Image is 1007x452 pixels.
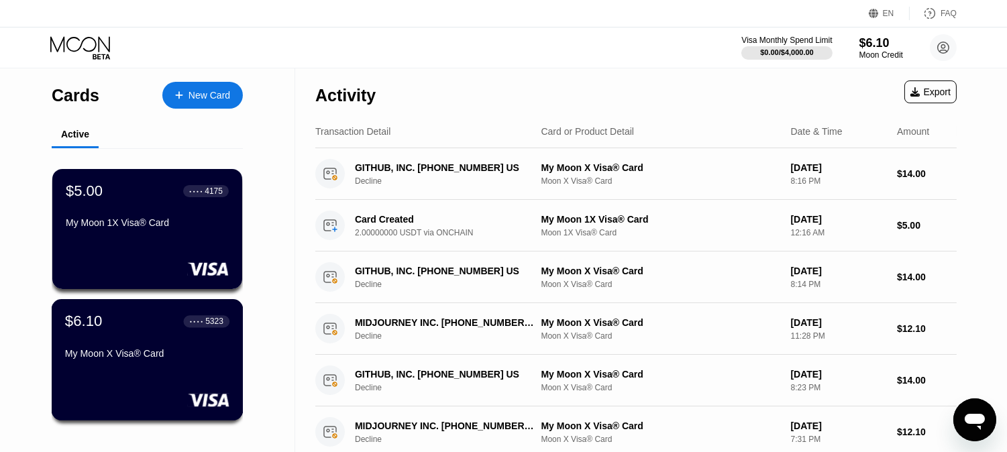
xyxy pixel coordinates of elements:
div: Decline [355,383,548,392]
div: $6.10● ● ● ●5323My Moon X Visa® Card [52,300,242,420]
div: [DATE] [791,162,886,173]
div: 5323 [205,317,223,326]
div: $14.00 [897,272,957,282]
div: Export [910,87,951,97]
div: MIDJOURNEY INC. [PHONE_NUMBER] USDeclineMy Moon X Visa® CardMoon X Visa® Card[DATE]11:28 PM$12.10 [315,303,957,355]
div: 11:28 PM [791,331,886,341]
div: Moon X Visa® Card [541,331,780,341]
div: Decline [355,435,548,444]
div: Decline [355,331,548,341]
div: 8:23 PM [791,383,886,392]
div: New Card [189,90,230,101]
div: Card Created [355,214,535,225]
div: Active [61,129,89,139]
div: Card Created2.00000000 USDT via ONCHAINMy Moon 1X Visa® CardMoon 1X Visa® Card[DATE]12:16 AM$5.00 [315,200,957,251]
div: 4175 [205,186,223,196]
div: $5.00 [897,220,957,231]
div: FAQ [910,7,957,20]
div: 7:31 PM [791,435,886,444]
div: $6.10 [65,313,103,330]
div: My Moon 1X Visa® Card [541,214,780,225]
div: FAQ [941,9,957,18]
div: Export [904,80,957,103]
div: My Moon X Visa® Card [541,266,780,276]
div: $6.10 [859,36,903,50]
div: Moon X Visa® Card [541,435,780,444]
div: 8:14 PM [791,280,886,289]
div: GITHUB, INC. [PHONE_NUMBER] US [355,162,535,173]
div: $6.10Moon Credit [859,36,903,60]
div: Visa Monthly Spend Limit$0.00/$4,000.00 [741,36,832,60]
div: Moon X Visa® Card [541,176,780,186]
div: $12.10 [897,323,957,334]
div: My Moon X Visa® Card [65,348,229,359]
div: [DATE] [791,317,886,328]
div: $12.10 [897,427,957,437]
div: ● ● ● ● [190,319,203,323]
div: 8:16 PM [791,176,886,186]
div: Activity [315,86,376,105]
div: ● ● ● ● [189,189,203,193]
div: Amount [897,126,929,137]
div: EN [869,7,910,20]
div: $0.00 / $4,000.00 [760,48,814,56]
div: GITHUB, INC. [PHONE_NUMBER] US [355,369,535,380]
div: Visa Monthly Spend Limit [741,36,832,45]
div: Date & Time [791,126,843,137]
iframe: Button to launch messaging window [953,398,996,441]
div: GITHUB, INC. [PHONE_NUMBER] USDeclineMy Moon X Visa® CardMoon X Visa® Card[DATE]8:14 PM$14.00 [315,251,957,303]
div: My Moon X Visa® Card [541,162,780,173]
div: 2.00000000 USDT via ONCHAIN [355,228,548,237]
div: New Card [162,82,243,109]
div: MIDJOURNEY INC. [PHONE_NUMBER] US [355,420,535,431]
div: Decline [355,176,548,186]
div: My Moon X Visa® Card [541,369,780,380]
div: EN [883,9,894,18]
div: My Moon X Visa® Card [541,420,780,431]
div: Moon X Visa® Card [541,383,780,392]
div: Moon X Visa® Card [541,280,780,289]
div: $14.00 [897,375,957,386]
div: Moon 1X Visa® Card [541,228,780,237]
div: Transaction Detail [315,126,390,137]
div: [DATE] [791,369,886,380]
div: Cards [52,86,99,105]
div: Decline [355,280,548,289]
div: GITHUB, INC. [PHONE_NUMBER] US [355,266,535,276]
div: My Moon X Visa® Card [541,317,780,328]
div: GITHUB, INC. [PHONE_NUMBER] USDeclineMy Moon X Visa® CardMoon X Visa® Card[DATE]8:23 PM$14.00 [315,355,957,406]
div: [DATE] [791,214,886,225]
div: [DATE] [791,266,886,276]
div: Moon Credit [859,50,903,60]
div: 12:16 AM [791,228,886,237]
div: Card or Product Detail [541,126,634,137]
div: $5.00● ● ● ●4175My Moon 1X Visa® Card [52,169,242,289]
div: GITHUB, INC. [PHONE_NUMBER] USDeclineMy Moon X Visa® CardMoon X Visa® Card[DATE]8:16 PM$14.00 [315,148,957,200]
div: My Moon 1X Visa® Card [66,217,229,228]
div: $5.00 [66,182,103,200]
div: $14.00 [897,168,957,179]
div: MIDJOURNEY INC. [PHONE_NUMBER] US [355,317,535,328]
div: [DATE] [791,420,886,431]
